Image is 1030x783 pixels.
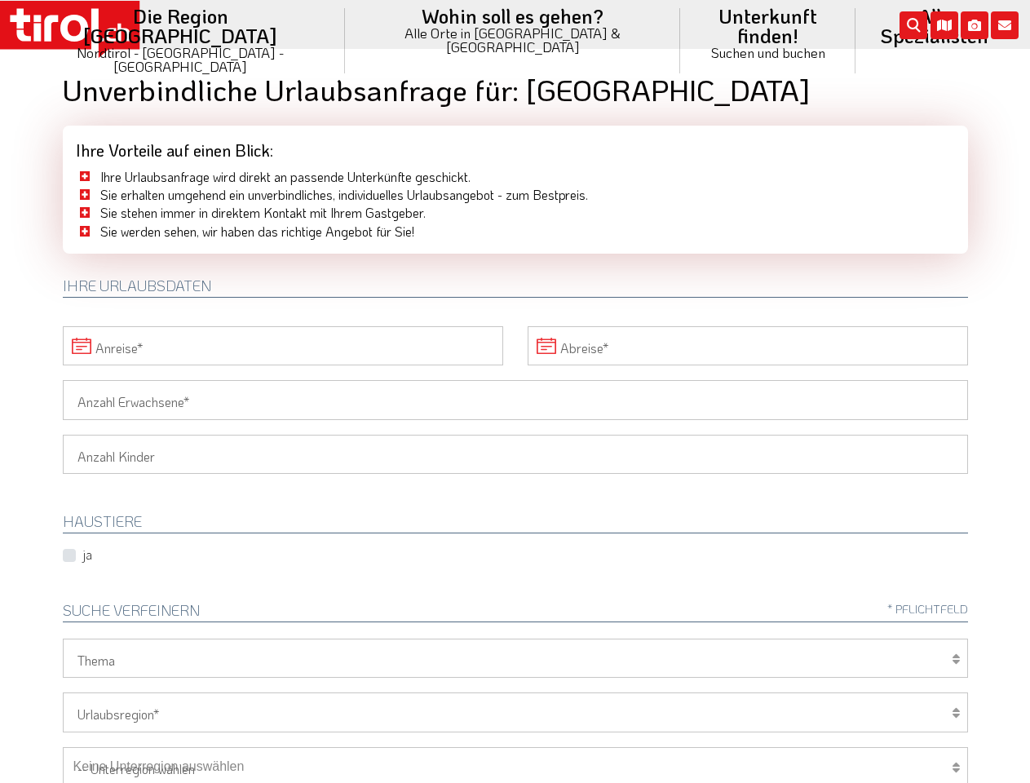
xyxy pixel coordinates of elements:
[63,514,968,533] h2: HAUSTIERE
[36,46,325,73] small: Nordtirol - [GEOGRAPHIC_DATA] - [GEOGRAPHIC_DATA]
[76,204,955,222] li: Sie stehen immer in direktem Kontakt mit Ihrem Gastgeber.
[961,11,988,39] i: Fotogalerie
[887,603,968,615] span: * Pflichtfeld
[700,46,835,60] small: Suchen und buchen
[63,126,968,168] div: Ihre Vorteile auf einen Blick:
[76,223,955,241] li: Sie werden sehen, wir haben das richtige Angebot für Sie!
[76,186,955,204] li: Sie erhalten umgehend ein unverbindliches, individuelles Urlaubsangebot - zum Bestpreis.
[63,278,968,298] h2: Ihre Urlaubsdaten
[63,603,968,622] h2: Suche verfeinern
[365,26,661,54] small: Alle Orte in [GEOGRAPHIC_DATA] & [GEOGRAPHIC_DATA]
[931,11,958,39] i: Karte öffnen
[82,546,92,564] label: ja
[76,168,955,186] li: Ihre Urlaubsanfrage wird direkt an passende Unterkünfte geschickt.
[991,11,1019,39] i: Kontakt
